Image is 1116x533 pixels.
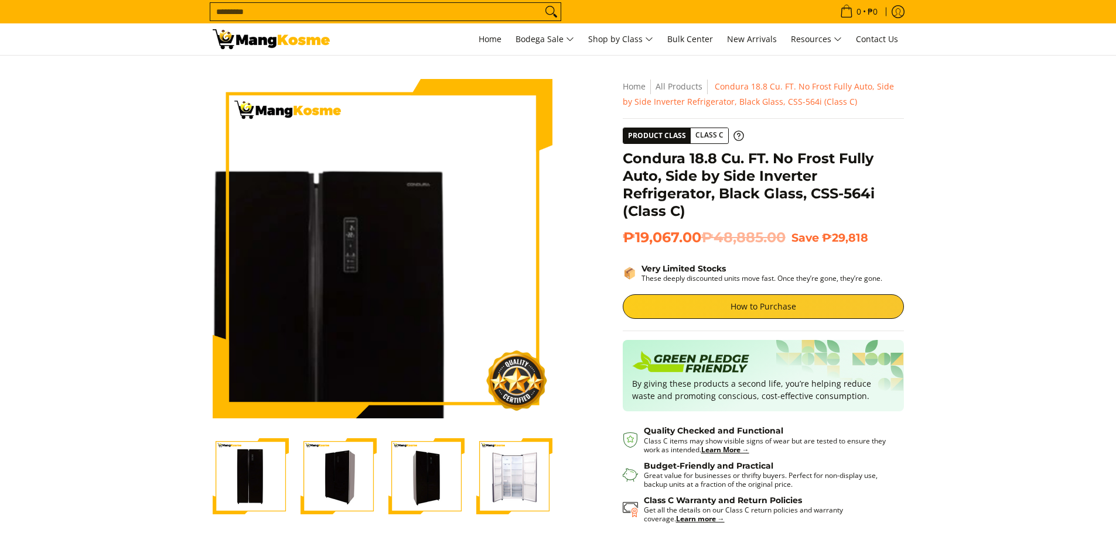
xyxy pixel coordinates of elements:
h1: Condura 18.8 Cu. FT. No Frost Fully Auto, Side by Side Inverter Refrigerator, Black Glass, CSS-56... [623,150,904,220]
img: Condura 18.8 Cu. FT. No Frost Fully Auto, Side by Side Inverter Refrigerator, Black Glass, CSS-56... [476,438,552,514]
span: ₱0 [866,8,879,16]
strong: Very Limited Stocks [641,263,726,274]
a: Bulk Center [661,23,719,55]
nav: Breadcrumbs [623,79,904,109]
span: Resources [791,32,842,47]
span: Condura 18.8 Cu. FT. No Frost Fully Auto, Side by Side Inverter Refrigerator, Black Glass, CSS-56... [623,81,894,107]
a: Home [473,23,507,55]
span: Contact Us [856,33,898,44]
span: Class C [691,128,728,143]
span: Bodega Sale [516,32,574,47]
p: Great value for businesses or thrifty buyers. Perfect for non-display use, backup units at a frac... [644,471,892,489]
span: Product Class [623,128,691,143]
span: New Arrivals [727,33,777,44]
img: Condura 18.8 Cu. FT. No Frost Fully Auto, Side by Side Inverter Refrigerator, Black Glass, CSS-56... [213,79,552,418]
span: ₱29,818 [822,231,868,245]
span: Bulk Center [667,33,713,44]
span: ₱19,067.00 [623,229,786,246]
strong: Quality Checked and Functional [644,425,783,436]
a: All Products [656,81,702,92]
img: Condura 18.8 Cu. FT. No Frost Fully Auto, Side by Side Inverter Refrigerator, Black Glass, CSS-56... [213,438,289,514]
img: Badge sustainability green pledge friendly [632,349,749,377]
img: Condura 18.8 Cu. Ft. Side-by-Side Inverter Ref (Class C) l Mang Kosme [213,29,330,49]
button: Search [542,3,561,20]
a: Product Class Class C [623,128,744,144]
img: Condura 18.8 Cu. FT. No Frost Fully Auto, Side by Side Inverter Refrigerator, Black Glass, CSS-56... [301,438,377,514]
a: How to Purchase [623,294,904,319]
span: Home [479,33,501,44]
p: Class C items may show visible signs of wear but are tested to ensure they work as intended. [644,436,892,454]
a: Resources [785,23,848,55]
a: New Arrivals [721,23,783,55]
span: • [837,5,881,18]
strong: Class C Warranty and Return Policies [644,495,802,506]
span: Save [791,231,819,245]
a: Bodega Sale [510,23,580,55]
del: ₱48,885.00 [701,229,786,246]
span: 0 [855,8,863,16]
a: Contact Us [850,23,904,55]
a: Learn more → [676,514,725,524]
nav: Main Menu [342,23,904,55]
span: Shop by Class [588,32,653,47]
a: Learn More → [701,445,749,455]
p: These deeply discounted units move fast. Once they’re gone, they’re gone. [641,274,882,283]
strong: Budget-Friendly and Practical [644,460,773,471]
a: Shop by Class [582,23,659,55]
a: Home [623,81,646,92]
p: By giving these products a second life, you’re helping reduce waste and promoting conscious, cost... [632,377,895,402]
p: Get all the details on our Class C return policies and warranty coverage. [644,506,892,523]
img: Condura 18.8 Cu. FT. No Frost Fully Auto, Side by Side Inverter Refrigerator, Black Glass, CSS-56... [388,438,465,514]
